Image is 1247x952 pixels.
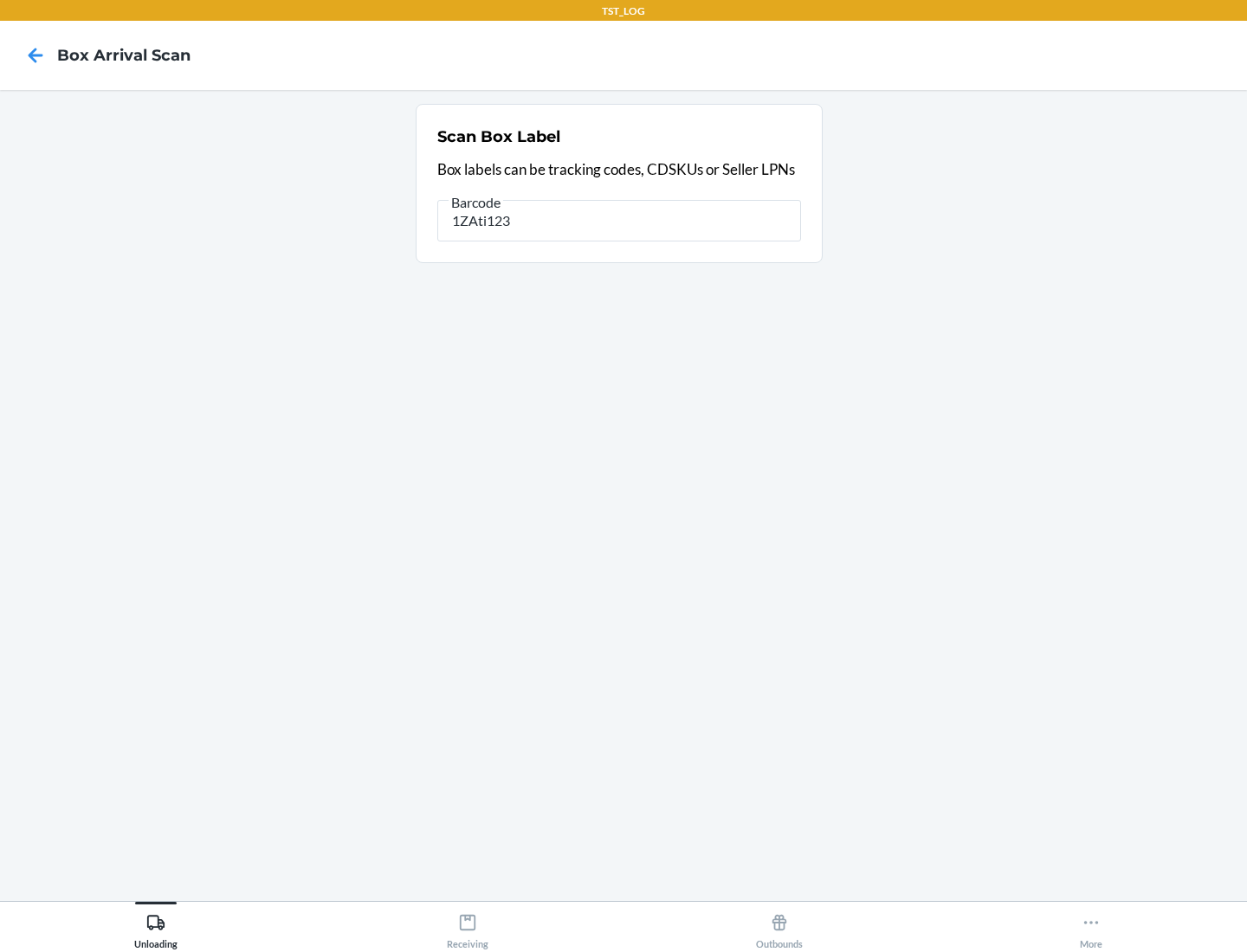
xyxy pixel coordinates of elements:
[935,902,1247,949] button: More
[756,906,803,949] div: Outbounds
[134,906,178,949] div: Unloading
[447,906,488,949] div: Receiving
[437,158,801,181] p: Box labels can be tracking codes, CDSKUs or Seller LPNs
[312,902,623,949] button: Receiving
[1080,906,1102,949] div: More
[437,200,801,241] input: Barcode
[602,3,645,19] p: TST_LOG
[437,125,560,148] h2: Scan Box Label
[449,194,503,211] span: Barcode
[57,44,191,67] h4: Box Arrival Scan
[623,902,935,949] button: Outbounds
